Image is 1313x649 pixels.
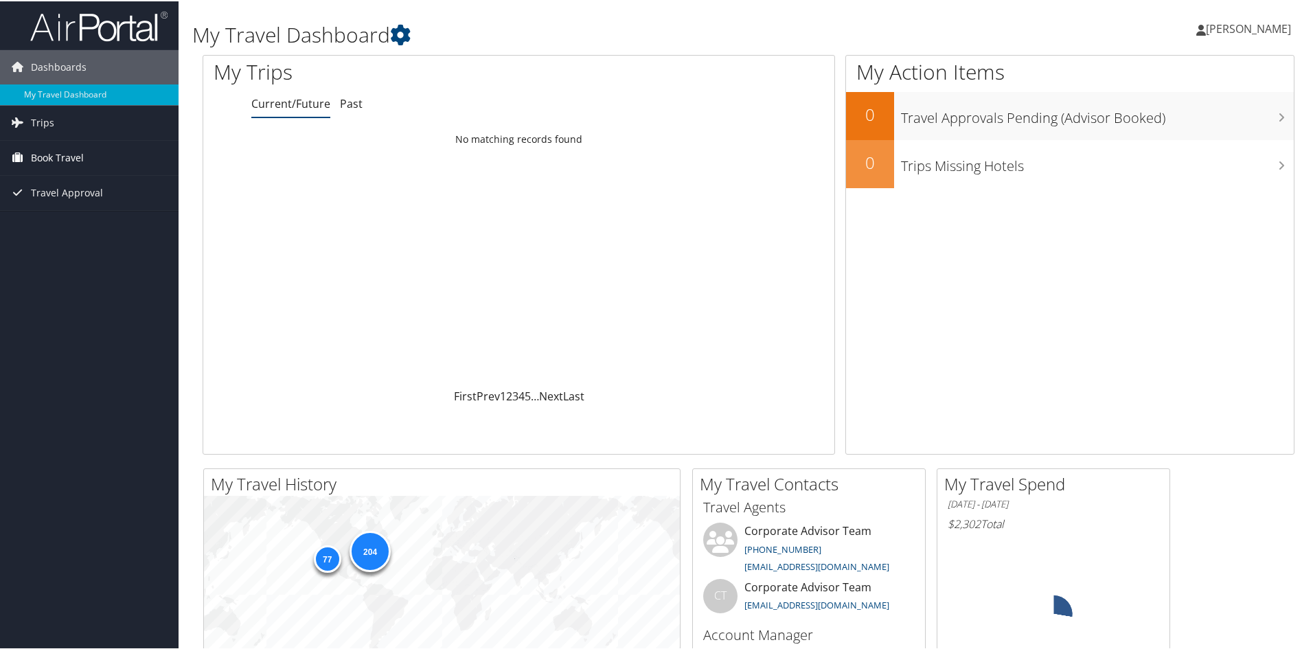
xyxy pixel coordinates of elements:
td: No matching records found [203,126,834,150]
a: 0Trips Missing Hotels [846,139,1294,187]
span: … [531,387,539,402]
a: Past [340,95,363,110]
span: [PERSON_NAME] [1206,20,1291,35]
span: $2,302 [948,515,981,530]
h2: My Travel Contacts [700,471,925,494]
h6: [DATE] - [DATE] [948,497,1159,510]
a: 3 [512,387,518,402]
a: Last [563,387,584,402]
h1: My Travel Dashboard [192,19,934,48]
a: Prev [477,387,500,402]
h2: My Travel History [211,471,680,494]
h3: Trips Missing Hotels [901,148,1294,174]
a: 0Travel Approvals Pending (Advisor Booked) [846,91,1294,139]
a: Next [539,387,563,402]
a: 2 [506,387,512,402]
a: [EMAIL_ADDRESS][DOMAIN_NAME] [744,559,889,571]
a: First [454,387,477,402]
span: Dashboards [31,49,87,83]
h3: Account Manager [703,624,915,644]
a: [EMAIL_ADDRESS][DOMAIN_NAME] [744,597,889,610]
h2: 0 [846,150,894,173]
a: 4 [518,387,525,402]
a: 1 [500,387,506,402]
div: 204 [350,529,391,570]
h6: Total [948,515,1159,530]
span: Book Travel [31,139,84,174]
div: CT [703,578,738,612]
a: [PHONE_NUMBER] [744,542,821,554]
a: [PERSON_NAME] [1196,7,1305,48]
h3: Travel Agents [703,497,915,516]
img: airportal-logo.png [30,9,168,41]
h1: My Action Items [846,56,1294,85]
span: Trips [31,104,54,139]
span: Travel Approval [31,174,103,209]
li: Corporate Advisor Team [696,578,922,622]
a: 5 [525,387,531,402]
a: Current/Future [251,95,330,110]
h2: My Travel Spend [944,471,1169,494]
li: Corporate Advisor Team [696,521,922,578]
h3: Travel Approvals Pending (Advisor Booked) [901,100,1294,126]
h2: 0 [846,102,894,125]
h1: My Trips [214,56,561,85]
div: 77 [313,544,341,571]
